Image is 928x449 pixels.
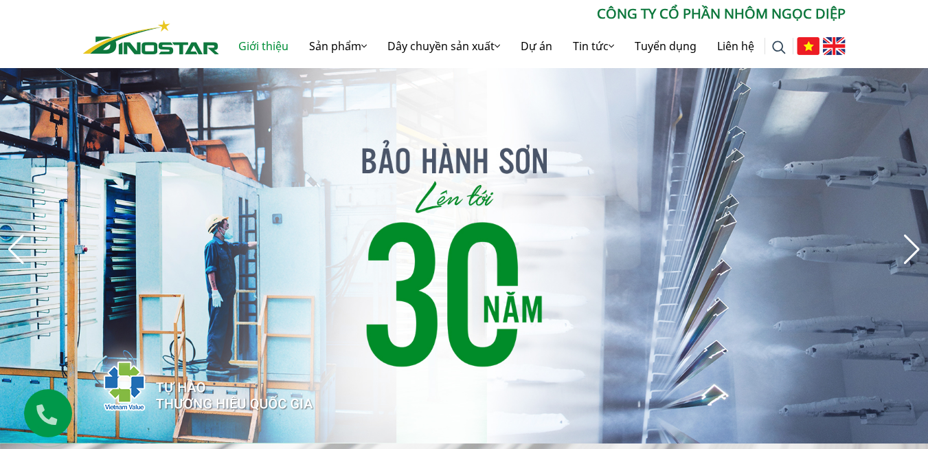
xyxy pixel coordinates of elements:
a: Liên hệ [707,24,765,68]
a: Sản phẩm [299,24,377,68]
a: Tuyển dụng [624,24,707,68]
img: search [772,41,786,54]
a: Dự án [510,24,563,68]
img: thqg [63,336,315,430]
img: English [823,37,846,55]
div: Next slide [903,234,921,265]
a: Nhôm Dinostar [83,17,219,54]
p: CÔNG TY CỔ PHẦN NHÔM NGỌC DIỆP [219,3,846,24]
img: Nhôm Dinostar [83,20,219,54]
a: Dây chuyền sản xuất [377,24,510,68]
a: Giới thiệu [228,24,299,68]
div: Previous slide [7,234,25,265]
a: Tin tức [563,24,624,68]
img: Tiếng Việt [797,37,819,55]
